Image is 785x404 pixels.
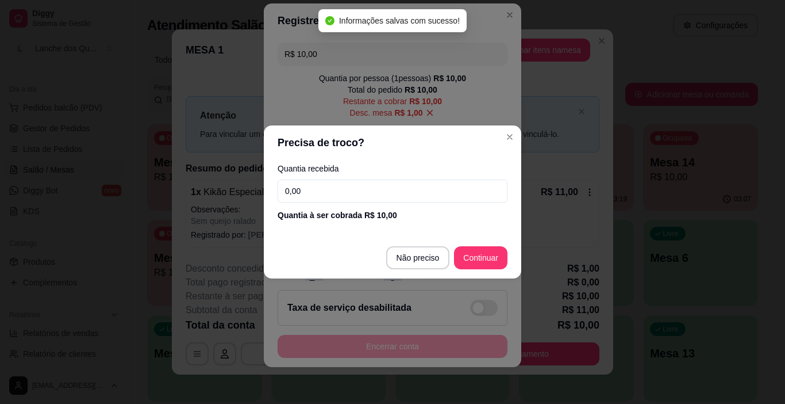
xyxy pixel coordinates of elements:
span: check-circle [325,16,334,25]
button: Não preciso [386,246,450,269]
header: Precisa de troco? [264,125,521,160]
button: Continuar [454,246,507,269]
button: Close [501,128,519,146]
label: Quantia recebida [278,165,507,173]
div: Quantia à ser cobrada R$ 10,00 [278,209,507,221]
span: Informações salvas com sucesso! [339,16,460,25]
